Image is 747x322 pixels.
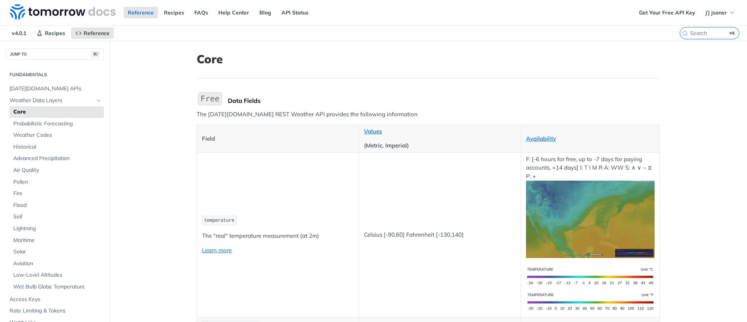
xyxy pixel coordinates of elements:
span: Soil [13,213,102,221]
span: Maritime [13,237,102,244]
a: FAQs [190,7,212,18]
a: Flood [10,200,104,211]
span: Air Quality [13,167,102,174]
span: Weather Data Layers [10,97,94,104]
span: Flood [13,202,102,209]
a: Low-Level Altitudes [10,269,104,281]
a: Solar [10,246,104,258]
button: j'j jsoner [701,7,739,18]
span: Low-Level Altitudes [13,271,102,279]
span: temperature [204,218,234,223]
a: Blog [255,7,275,18]
span: Reference [84,30,110,37]
h1: Core [197,52,660,66]
a: Lightning [10,223,104,234]
span: j'j jsoner [706,9,727,16]
kbd: ⌘K [728,29,737,37]
p: The [DATE][DOMAIN_NAME] REST Weather API provides the following information [197,110,660,119]
span: Advanced Precipitation [13,155,102,162]
a: Reference [71,27,114,39]
a: Weather Data LayersHide subpages for Weather Data Layers [6,95,104,106]
p: F: [-6 hours for free, up to -7 days for paying accounts, +14 days] I: T I M R A: WW S: ∧ ∨ ~ ⧖ P: + [526,155,655,258]
span: Aviation [13,260,102,268]
a: Learn more [202,247,232,254]
a: [DATE][DOMAIN_NAME] APIs [6,83,104,95]
button: JUMP TO⌘/ [6,48,104,60]
span: ⌘/ [91,51,100,58]
span: Fire [13,190,102,197]
span: Core [13,108,102,116]
span: Expand image [526,298,655,305]
a: Access Keys [6,294,104,305]
a: Historical [10,141,104,153]
span: Expand image [526,215,655,223]
a: Availability [526,135,556,142]
svg: Search [682,30,688,36]
span: [DATE][DOMAIN_NAME] APIs [10,85,102,93]
span: Solar [13,248,102,256]
p: The "real" temperature measurement (at 2m) [202,232,354,240]
img: Tomorrow.io Weather API Docs [10,4,116,19]
a: Probabilistic Forecasting [10,118,104,130]
span: Probabilistic Forecasting [13,120,102,128]
a: Air Quality [10,165,104,176]
span: Expand image [526,272,655,279]
a: Aviation [10,258,104,269]
span: Wet Bulb Globe Temperature [13,283,102,291]
a: Get Your Free API Key [635,7,699,18]
h2: Fundamentals [6,71,104,78]
a: API Status [277,7,313,18]
span: v4.0.1 [8,27,30,39]
a: Advanced Precipitation [10,153,104,164]
a: Reference [124,7,158,18]
a: Recipes [160,7,188,18]
a: Maritime [10,235,104,246]
p: Celsius [-90,60] Fahrenheit [-130,140] [364,231,516,239]
a: Rate Limiting & Tokens [6,305,104,317]
a: Weather Codes [10,130,104,141]
a: Help Center [214,7,253,18]
span: Lightning [13,225,102,232]
a: Values [364,128,382,135]
span: Weather Codes [13,131,102,139]
a: Fire [10,188,104,199]
a: Wet Bulb Globe Temperature [10,281,104,293]
span: Rate Limiting & Tokens [10,307,102,315]
span: Pollen [13,178,102,186]
a: Pollen [10,176,104,188]
span: Historical [13,143,102,151]
p: (Metric, Imperial) [364,141,516,150]
button: Hide subpages for Weather Data Layers [96,98,102,104]
p: Field [202,135,354,143]
a: Soil [10,211,104,223]
a: Core [10,106,104,118]
a: Recipes [32,27,69,39]
span: Recipes [45,30,65,37]
span: Access Keys [10,296,102,303]
div: Data Fields [228,97,660,104]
